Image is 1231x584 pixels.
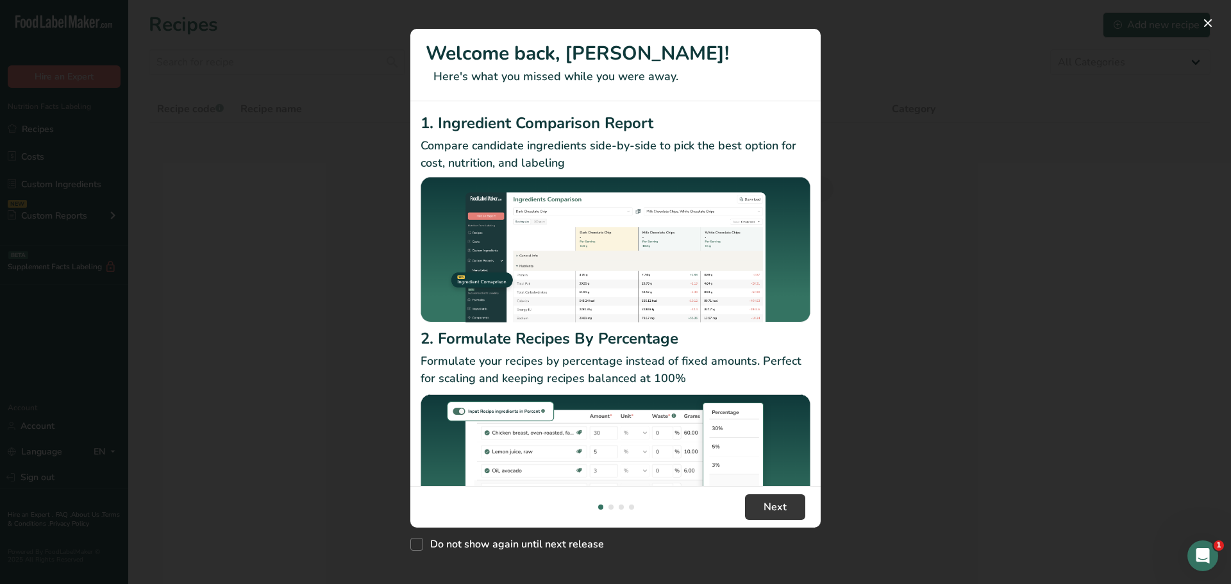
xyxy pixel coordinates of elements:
[421,177,810,322] img: Ingredient Comparison Report
[421,392,810,547] img: Formulate Recipes By Percentage
[745,494,805,520] button: Next
[421,112,810,135] h2: 1. Ingredient Comparison Report
[1187,540,1218,571] iframe: Intercom live chat
[1214,540,1224,551] span: 1
[423,538,604,551] span: Do not show again until next release
[764,499,787,515] span: Next
[421,137,810,172] p: Compare candidate ingredients side-by-side to pick the best option for cost, nutrition, and labeling
[421,327,810,350] h2: 2. Formulate Recipes By Percentage
[421,353,810,387] p: Formulate your recipes by percentage instead of fixed amounts. Perfect for scaling and keeping re...
[426,39,805,68] h1: Welcome back, [PERSON_NAME]!
[426,68,805,85] p: Here's what you missed while you were away.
